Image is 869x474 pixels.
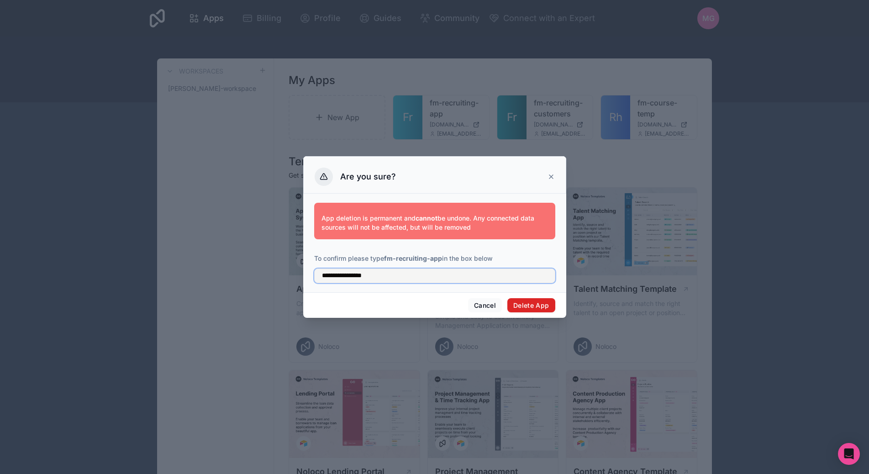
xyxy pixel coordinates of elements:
[321,214,548,232] p: App deletion is permanent and be undone. Any connected data sources will not be affected, but wil...
[384,254,442,262] strong: fm-recruiting-app
[507,298,555,313] button: Delete App
[416,214,437,222] strong: cannot
[314,254,555,263] p: To confirm please type in the box below
[468,298,502,313] button: Cancel
[838,443,860,465] div: Open Intercom Messenger
[340,171,396,182] h3: Are you sure?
